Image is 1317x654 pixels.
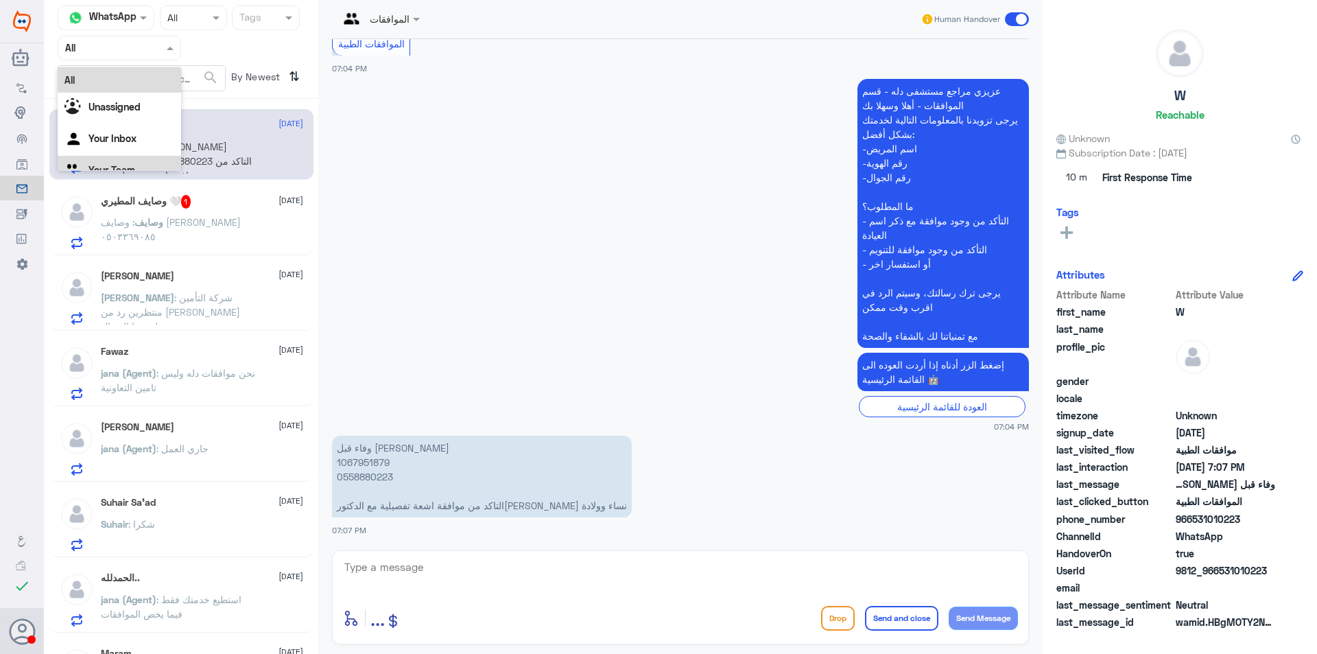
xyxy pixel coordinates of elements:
[1056,512,1173,526] span: phone_number
[1056,165,1097,190] span: 10 m
[64,130,85,150] img: yourInbox.svg
[1176,494,1275,509] span: الموافقات الطبية
[1056,494,1173,509] span: last_clicked_button
[9,618,35,644] button: Avatar
[64,74,75,86] b: All
[1176,408,1275,423] span: Unknown
[101,594,156,605] span: jana (Agent)
[934,13,1000,25] span: Human Handover
[278,117,303,130] span: [DATE]
[60,270,94,305] img: defaultAdmin.png
[1056,206,1079,218] h6: Tags
[101,497,156,509] h5: Suhair Sa’ad
[101,346,128,358] h5: Fawaz
[1056,391,1173,406] span: locale
[128,518,155,530] span: : شكرا
[370,605,385,630] span: ...
[202,67,219,89] button: search
[156,443,209,454] span: : جاري العمل
[857,79,1029,348] p: 31/8/2025, 7:04 PM
[278,344,303,356] span: [DATE]
[1056,408,1173,423] span: timezone
[859,396,1025,417] div: العودة للقائمة الرئيسية
[1056,443,1173,457] span: last_visited_flow
[88,164,135,176] b: Your Team
[101,572,140,584] h5: الحمدلله..
[1056,581,1173,595] span: email
[101,195,191,209] h5: وصايف المطيري 🤍
[1056,340,1173,371] span: profile_pic
[1176,443,1275,457] span: موافقات الطبية
[202,69,219,86] span: search
[101,421,174,433] h5: محمد الشهري
[1102,170,1192,185] span: First Response Time
[865,606,938,631] button: Send and close
[101,292,240,332] span: : شركة التأمين منتظرين رد من [PERSON_NAME] على هذا السؤال
[332,436,632,517] p: 31/8/2025, 7:07 PM
[1056,477,1173,491] span: last_message
[1056,460,1173,474] span: last_interaction
[226,65,283,93] span: By Newest
[101,367,156,379] span: jana (Agent)
[101,270,174,282] h5: Hussein Hraibe
[1056,374,1173,388] span: gender
[857,353,1029,391] p: 31/8/2025, 7:04 PM
[58,66,225,91] input: Search by Name, Local etc…
[101,216,241,242] span: : وصايف [PERSON_NAME] ٠٥٠٣٣٦٩٠٨٥
[1176,305,1275,319] span: W
[1176,546,1275,561] span: true
[1176,460,1275,474] span: 2025-08-31T16:07:21.592Z
[1056,145,1303,160] span: Subscription Date : [DATE]
[1176,512,1275,526] span: 966531010223
[101,443,156,454] span: jana (Agent)
[13,10,31,32] img: Widebot Logo
[278,194,303,207] span: [DATE]
[64,161,85,182] img: yourTeam.svg
[1174,88,1186,104] h5: W
[14,578,30,594] i: check
[289,65,300,88] i: ⇅
[1156,108,1205,121] h6: Reachable
[88,132,137,144] b: Your Inbox
[60,195,94,229] img: defaultAdmin.png
[1056,546,1173,561] span: HandoverOn
[1056,268,1105,281] h6: Attributes
[101,292,174,303] span: [PERSON_NAME]
[101,518,128,530] span: Suhair
[1176,288,1275,302] span: Attribute Value
[370,603,385,633] button: ...
[237,10,261,27] div: Tags
[1176,563,1275,578] span: 9812_966531010223
[1056,529,1173,544] span: ChannelId
[1176,598,1275,612] span: 0
[278,268,303,281] span: [DATE]
[994,421,1029,432] span: 07:04 PM
[88,101,141,113] b: Unassigned
[134,216,163,228] span: وصايف
[1176,615,1275,629] span: wamid.HBgMOTY2NTMxMDEwMjIzFQIAEhgUM0E5MDE5QzYyNzU4OTk5ODU5MzIA
[332,526,366,535] span: 07:07 PM
[60,421,94,456] img: defaultAdmin.png
[1156,30,1203,77] img: defaultAdmin.png
[65,8,86,28] img: whatsapp.png
[1056,598,1173,612] span: last_message_sentiment
[949,607,1018,630] button: Send Message
[64,98,85,119] img: Unassigned.svg
[1056,322,1173,336] span: last_name
[1056,615,1173,629] span: last_message_id
[1176,374,1275,388] span: null
[181,195,191,209] span: 1
[101,594,241,620] span: : استطيع خدمتك فقط فيما يخص الموافقات
[1176,581,1275,595] span: null
[1056,563,1173,578] span: UserId
[338,38,405,49] span: الموافقات الطبية
[60,346,94,380] img: defaultAdmin.png
[1056,131,1110,145] span: Unknown
[278,419,303,432] span: [DATE]
[1176,425,1275,440] span: 2025-08-31T16:04:02.708Z
[60,497,94,531] img: defaultAdmin.png
[60,572,94,607] img: defaultAdmin.png
[1176,391,1275,406] span: null
[101,367,255,393] span: : نحن موافقات دله وليس تامين التعاونية
[1056,288,1173,302] span: Attribute Name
